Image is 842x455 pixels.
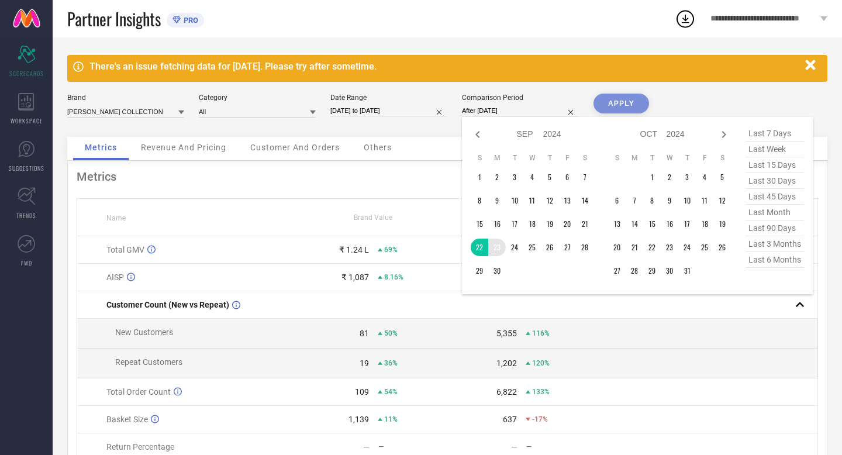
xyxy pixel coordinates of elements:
[471,192,488,209] td: Sun Sep 08 2024
[626,239,643,256] td: Mon Oct 21 2024
[67,7,161,31] span: Partner Insights
[746,157,804,173] span: last 15 days
[713,168,731,186] td: Sat Oct 05 2024
[16,211,36,220] span: TRENDS
[354,213,392,222] span: Brand Value
[558,192,576,209] td: Fri Sep 13 2024
[643,239,661,256] td: Tue Oct 22 2024
[523,215,541,233] td: Wed Sep 18 2024
[462,105,579,117] input: Select comparison period
[106,300,229,309] span: Customer Count (New vs Repeat)
[661,168,678,186] td: Wed Oct 02 2024
[678,153,696,163] th: Thursday
[541,153,558,163] th: Thursday
[678,168,696,186] td: Thu Oct 03 2024
[106,442,174,451] span: Return Percentage
[696,168,713,186] td: Fri Oct 04 2024
[115,357,182,367] span: Repeat Customers
[384,388,398,396] span: 54%
[115,328,173,337] span: New Customers
[661,239,678,256] td: Wed Oct 23 2024
[678,215,696,233] td: Thu Oct 17 2024
[462,94,579,102] div: Comparison Period
[471,127,485,142] div: Previous month
[503,415,517,424] div: 637
[678,262,696,280] td: Thu Oct 31 2024
[717,127,731,142] div: Next month
[696,153,713,163] th: Friday
[199,94,316,102] div: Category
[661,192,678,209] td: Wed Oct 09 2024
[746,205,804,220] span: last month
[9,69,44,78] span: SCORECARDS
[713,239,731,256] td: Sat Oct 26 2024
[496,359,517,368] div: 1,202
[471,215,488,233] td: Sun Sep 15 2024
[643,262,661,280] td: Tue Oct 29 2024
[746,252,804,268] span: last 6 months
[678,239,696,256] td: Thu Oct 24 2024
[643,192,661,209] td: Tue Oct 08 2024
[643,168,661,186] td: Tue Oct 01 2024
[696,192,713,209] td: Fri Oct 11 2024
[360,329,369,338] div: 81
[330,94,447,102] div: Date Range
[576,192,593,209] td: Sat Sep 14 2024
[608,215,626,233] td: Sun Oct 13 2024
[746,236,804,252] span: last 3 months
[608,262,626,280] td: Sun Oct 27 2024
[506,215,523,233] td: Tue Sep 17 2024
[532,388,550,396] span: 133%
[488,262,506,280] td: Mon Sep 30 2024
[339,245,369,254] div: ₹ 1.24 L
[661,215,678,233] td: Wed Oct 16 2024
[746,142,804,157] span: last week
[506,153,523,163] th: Tuesday
[626,192,643,209] td: Mon Oct 07 2024
[661,153,678,163] th: Wednesday
[250,143,340,152] span: Customer And Orders
[106,415,148,424] span: Basket Size
[511,442,517,451] div: —
[523,239,541,256] td: Wed Sep 25 2024
[746,220,804,236] span: last 90 days
[360,359,369,368] div: 19
[106,245,144,254] span: Total GMV
[746,126,804,142] span: last 7 days
[384,359,398,367] span: 36%
[384,246,398,254] span: 69%
[541,215,558,233] td: Thu Sep 19 2024
[106,214,126,222] span: Name
[348,415,369,424] div: 1,139
[661,262,678,280] td: Wed Oct 30 2024
[106,387,171,397] span: Total Order Count
[77,170,818,184] div: Metrics
[541,192,558,209] td: Thu Sep 12 2024
[576,215,593,233] td: Sat Sep 21 2024
[626,262,643,280] td: Mon Oct 28 2024
[106,273,124,282] span: AISP
[746,173,804,189] span: last 30 days
[532,329,550,337] span: 116%
[558,239,576,256] td: Fri Sep 27 2024
[608,192,626,209] td: Sun Oct 06 2024
[384,329,398,337] span: 50%
[541,168,558,186] td: Thu Sep 05 2024
[471,262,488,280] td: Sun Sep 29 2024
[608,153,626,163] th: Sunday
[330,105,447,117] input: Select date range
[576,239,593,256] td: Sat Sep 28 2024
[85,143,117,152] span: Metrics
[532,415,548,423] span: -17%
[608,239,626,256] td: Sun Oct 20 2024
[643,215,661,233] td: Tue Oct 15 2024
[675,8,696,29] div: Open download list
[488,192,506,209] td: Mon Sep 09 2024
[506,192,523,209] td: Tue Sep 10 2024
[496,329,517,338] div: 5,355
[558,168,576,186] td: Fri Sep 06 2024
[696,239,713,256] td: Fri Oct 25 2024
[363,442,370,451] div: —
[576,153,593,163] th: Saturday
[21,258,32,267] span: FWD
